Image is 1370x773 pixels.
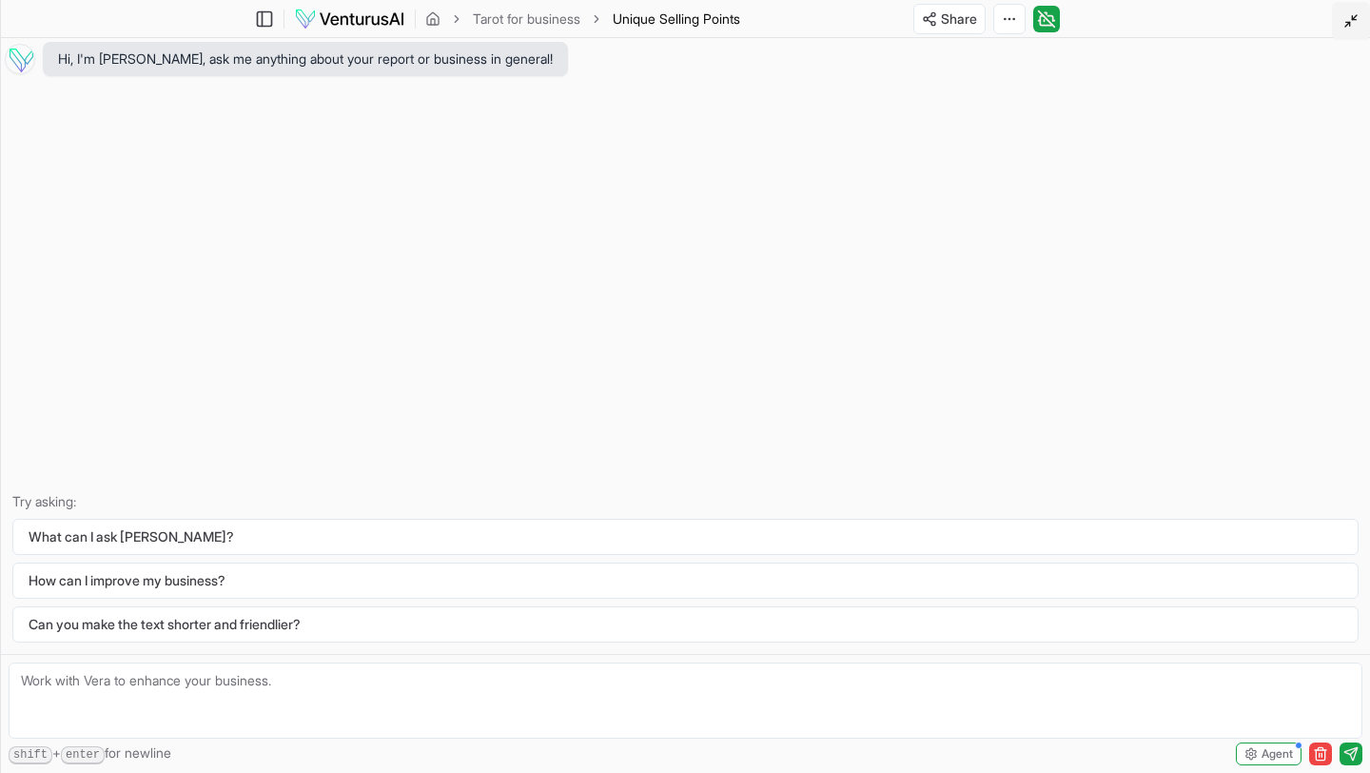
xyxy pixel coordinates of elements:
[473,10,580,29] a: Tarot for business
[9,746,52,764] kbd: shift
[913,4,986,34] button: Share
[12,563,1359,599] button: How can I improve my business?
[9,743,171,764] span: + for newline
[613,10,740,29] span: Unique Selling Points
[58,50,553,69] span: Hi, I'm [PERSON_NAME], ask me anything about your report or business in general!
[294,8,405,30] img: logo
[5,44,35,74] img: Vera
[941,10,977,29] span: Share
[61,746,105,764] kbd: enter
[613,10,740,27] span: Unique Selling Points
[425,10,740,29] nav: breadcrumb
[1262,746,1293,762] span: Agent
[12,492,1359,511] p: Try asking:
[12,606,1359,643] button: Can you make the text shorter and friendlier?
[1236,743,1301,765] button: Agent
[12,519,1359,555] button: What can I ask [PERSON_NAME]?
